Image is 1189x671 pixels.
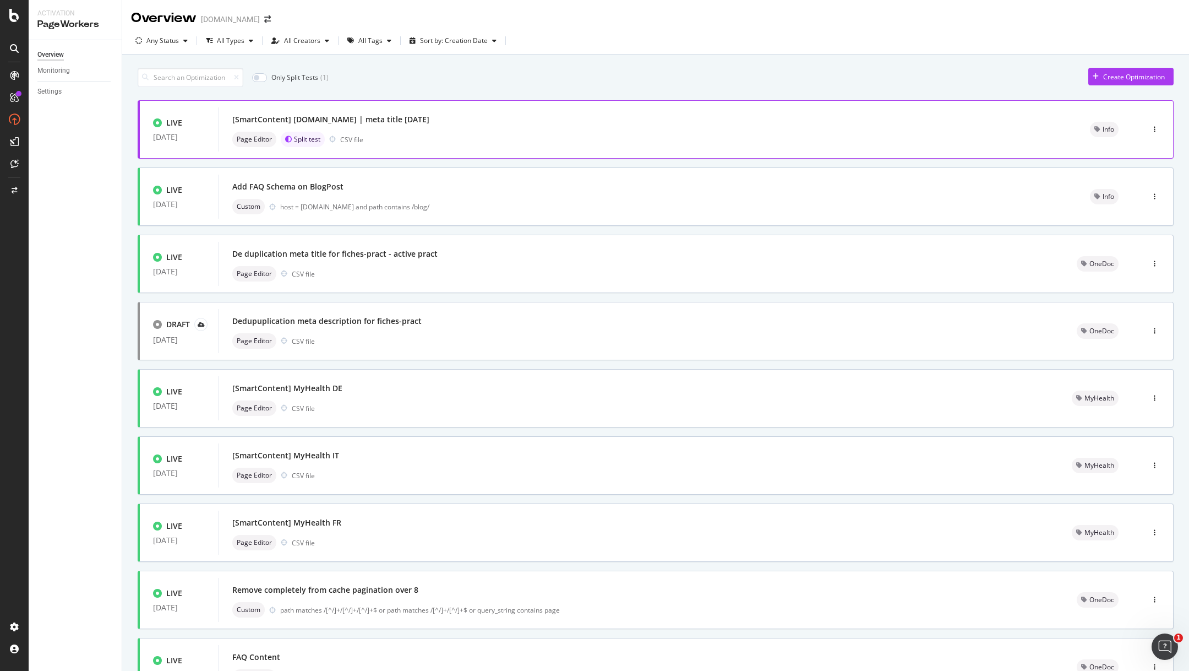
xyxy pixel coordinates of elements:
[153,603,205,612] div: [DATE]
[292,471,315,480] div: CSV file
[232,333,276,349] div: neutral label
[232,316,422,327] div: Dedupuplication meta description for fiches-pract
[1084,529,1114,536] span: MyHealth
[232,468,276,483] div: neutral label
[153,267,205,276] div: [DATE]
[166,521,182,532] div: LIVE
[138,68,243,87] input: Search an Optimization
[1089,261,1114,267] span: OneDoc
[37,65,70,77] div: Monitoring
[1089,664,1114,670] span: OneDoc
[267,32,334,50] button: All Creators
[166,386,182,397] div: LIVE
[281,132,325,147] div: brand label
[320,73,329,82] div: ( 1 )
[37,49,114,61] a: Overview
[1072,458,1119,473] div: neutral label
[153,133,205,142] div: [DATE]
[232,535,276,550] div: neutral label
[1090,122,1119,137] div: neutral label
[280,202,1063,212] div: host = [DOMAIN_NAME] and path contains /blog/
[153,536,205,545] div: [DATE]
[166,453,182,464] div: LIVE
[131,32,192,50] button: Any Status
[284,37,320,44] div: All Creators
[37,9,113,18] div: Activation
[237,472,272,479] span: Page Editor
[358,37,383,44] div: All Tags
[237,539,272,546] span: Page Editor
[232,266,276,282] div: neutral label
[237,203,260,210] span: Custom
[1077,323,1119,339] div: neutral label
[37,18,113,31] div: PageWorkers
[294,136,320,143] span: Split test
[237,136,272,143] span: Page Editor
[1103,193,1114,200] span: Info
[1103,126,1114,133] span: Info
[237,338,272,344] span: Page Editor
[153,336,205,344] div: [DATE]
[237,607,260,613] span: Custom
[237,270,272,277] span: Page Editor
[292,269,315,279] div: CSV file
[1103,72,1165,82] div: Create Optimization
[131,9,197,28] div: Overview
[420,37,488,44] div: Sort by: Creation Date
[232,132,276,147] div: neutral label
[166,185,182,196] div: LIVE
[153,200,205,209] div: [DATE]
[232,517,341,528] div: [SmartContent] MyHealth FR
[37,49,64,61] div: Overview
[340,135,363,144] div: CSV file
[232,181,343,192] div: Add FAQ Schema on BlogPost
[1089,597,1114,603] span: OneDoc
[1077,592,1119,608] div: neutral label
[146,37,179,44] div: Any Status
[232,652,280,663] div: FAQ Content
[232,114,429,125] div: [SmartContent] [DOMAIN_NAME] | meta title [DATE]
[1088,68,1174,85] button: Create Optimization
[166,117,182,128] div: LIVE
[166,588,182,599] div: LIVE
[292,538,315,548] div: CSV file
[280,605,1050,615] div: path matches /[^/]+/[^/]+/[^/]+$ or path matches /[^/]+/[^/]+$ or query_string contains page
[166,319,190,330] div: DRAFT
[232,602,265,618] div: neutral label
[37,86,62,98] div: Settings
[166,655,182,666] div: LIVE
[217,37,244,44] div: All Types
[232,248,438,259] div: De duplication meta title for fiches-pract - active pract
[1072,391,1119,406] div: neutral label
[1084,462,1114,469] span: MyHealth
[232,401,276,416] div: neutral label
[1090,189,1119,204] div: neutral label
[232,199,265,214] div: neutral label
[292,337,315,346] div: CSV file
[271,73,318,82] div: Only Split Tests
[153,402,205,410] div: [DATE]
[1152,634,1178,660] iframe: Intercom live chat
[292,404,315,413] div: CSV file
[264,15,271,23] div: arrow-right-arrow-left
[201,14,260,25] div: [DOMAIN_NAME]
[1174,634,1183,642] span: 1
[237,405,272,412] span: Page Editor
[166,252,182,263] div: LIVE
[37,65,114,77] a: Monitoring
[37,86,114,98] a: Settings
[1077,256,1119,272] div: neutral label
[232,585,418,596] div: Remove completely from cache pagination over 8
[405,32,501,50] button: Sort by: Creation Date
[201,32,258,50] button: All Types
[1084,395,1114,402] span: MyHealth
[343,32,396,50] button: All Tags
[1072,525,1119,540] div: neutral label
[232,383,342,394] div: [SmartContent] MyHealth DE
[1089,328,1114,334] span: OneDoc
[153,469,205,478] div: [DATE]
[232,450,339,461] div: [SmartContent] MyHealth IT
